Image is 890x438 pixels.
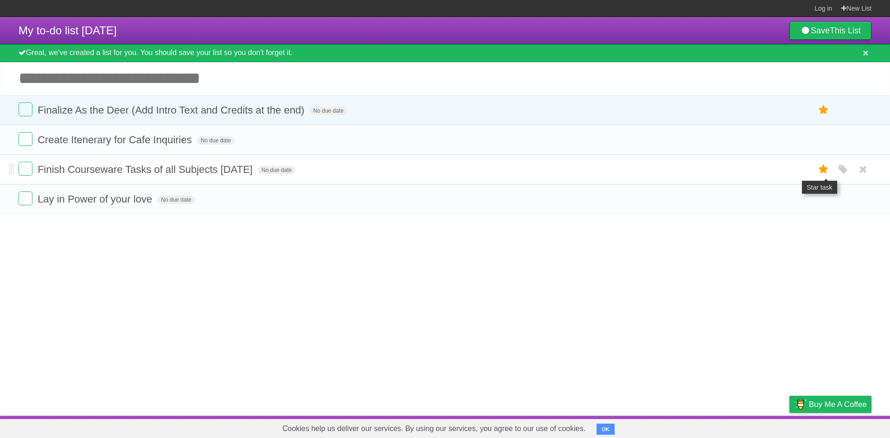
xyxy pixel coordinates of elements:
a: Suggest a feature [813,418,871,436]
a: Privacy [777,418,801,436]
label: Star task [815,102,833,118]
span: My to-do list [DATE] [19,24,117,37]
span: No due date [197,136,235,145]
span: Lay in Power of your love [38,193,154,205]
span: Finalize As the Deer (Add Intro Text and Credits at the end) [38,104,307,116]
b: This List [830,26,861,35]
span: Create Itenerary for Cafe Inquiries [38,134,194,146]
img: Buy me a coffee [794,396,807,412]
span: No due date [258,166,295,174]
span: Buy me a coffee [809,396,867,413]
label: Star task [815,162,833,177]
a: Buy me a coffee [789,396,871,413]
button: OK [597,424,615,435]
span: Cookies help us deliver our services. By using our services, you agree to our use of cookies. [273,419,595,438]
label: Done [19,132,32,146]
a: Terms [746,418,766,436]
label: Done [19,102,32,116]
span: No due date [157,196,195,204]
a: Developers [697,418,734,436]
label: Done [19,162,32,176]
a: About [666,418,686,436]
a: SaveThis List [789,21,871,40]
label: Done [19,191,32,205]
span: No due date [310,107,347,115]
span: Finish Courseware Tasks of all Subjects [DATE] [38,164,255,175]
